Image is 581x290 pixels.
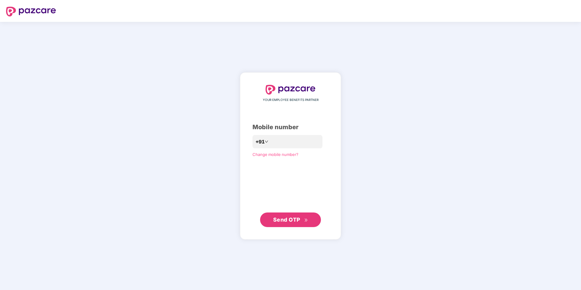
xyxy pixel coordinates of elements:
[265,140,268,143] span: down
[260,212,321,227] button: Send OTPdouble-right
[273,216,300,223] span: Send OTP
[252,152,298,157] a: Change mobile number?
[252,123,329,132] div: Mobile number
[263,98,318,102] span: YOUR EMPLOYEE BENEFITS PARTNER
[304,218,308,222] span: double-right
[266,85,315,95] img: logo
[6,7,56,16] img: logo
[256,138,265,146] span: +91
